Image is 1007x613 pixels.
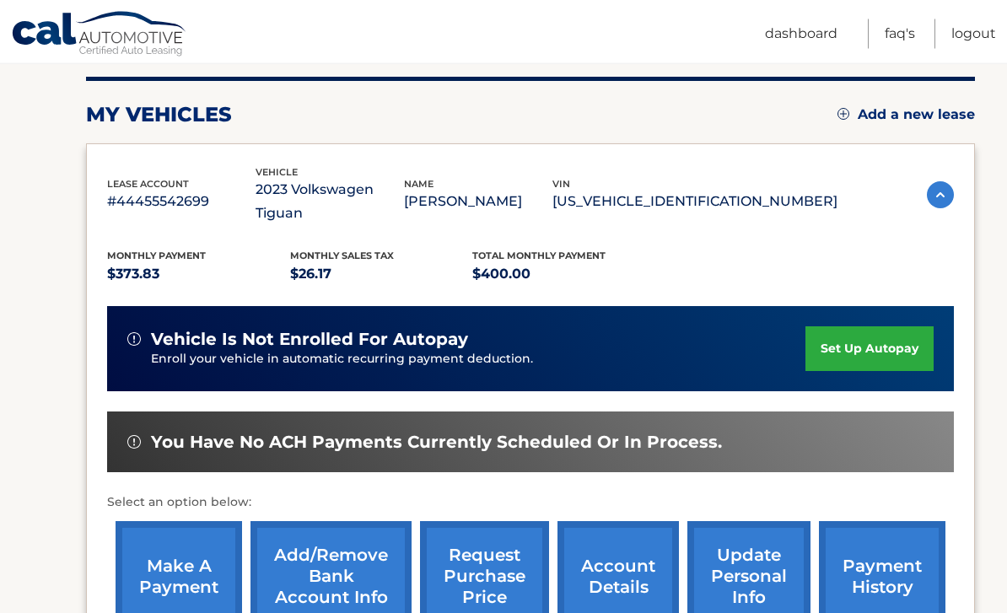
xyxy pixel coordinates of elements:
p: $373.83 [107,263,290,287]
span: You have no ACH payments currently scheduled or in process. [151,433,722,454]
p: [US_VEHICLE_IDENTIFICATION_NUMBER] [552,191,837,214]
span: vin [552,179,570,191]
p: $400.00 [472,263,655,287]
p: Select an option below: [107,493,954,514]
a: Logout [951,19,996,49]
a: set up autopay [805,327,934,372]
span: vehicle is not enrolled for autopay [151,330,468,351]
span: vehicle [256,167,298,179]
p: #44455542699 [107,191,256,214]
img: alert-white.svg [127,436,141,449]
h2: my vehicles [86,103,232,128]
span: Monthly sales Tax [290,250,394,262]
p: Enroll your vehicle in automatic recurring payment deduction. [151,351,805,369]
p: $26.17 [290,263,473,287]
a: Cal Automotive [11,11,188,60]
span: Monthly Payment [107,250,206,262]
img: accordion-active.svg [927,182,954,209]
img: add.svg [837,109,849,121]
img: alert-white.svg [127,333,141,347]
p: [PERSON_NAME] [404,191,552,214]
a: Add a new lease [837,107,975,124]
span: lease account [107,179,189,191]
p: 2023 Volkswagen Tiguan [256,179,404,226]
span: Total Monthly Payment [472,250,606,262]
a: FAQ's [885,19,915,49]
span: name [404,179,433,191]
a: Dashboard [765,19,837,49]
